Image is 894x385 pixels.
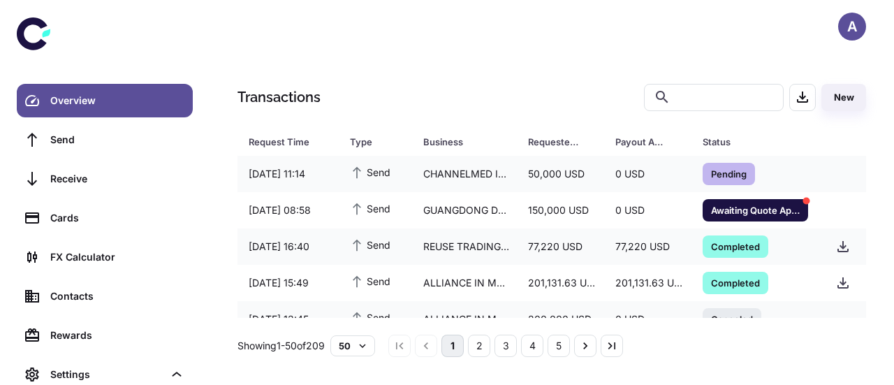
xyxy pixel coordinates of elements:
[615,132,668,152] div: Payout Amount
[249,132,333,152] span: Request Time
[838,13,866,41] button: A
[604,270,691,296] div: 201,131.63 USD
[237,233,339,260] div: [DATE] 16:40
[528,132,599,152] span: Requested Amount
[517,197,604,224] div: 150,000 USD
[50,132,184,147] div: Send
[468,335,490,357] button: Go to page 2
[237,338,325,354] p: Showing 1-50 of 209
[237,87,321,108] h1: Transactions
[50,171,184,187] div: Receive
[249,132,315,152] div: Request Time
[703,132,790,152] div: Status
[604,233,691,260] div: 77,220 USD
[17,240,193,274] a: FX Calculator
[237,270,339,296] div: [DATE] 15:49
[703,312,761,326] span: Canceled
[350,310,390,325] span: Send
[17,123,193,157] a: Send
[494,335,517,357] button: Go to page 3
[604,161,691,187] div: 0 USD
[237,306,339,333] div: [DATE] 13:45
[703,275,768,289] span: Completed
[604,306,691,333] div: 0 USD
[412,197,517,224] div: GUANGDONG DP TECHNOLOGY CO., LTD
[601,335,623,357] button: Go to last page
[50,249,184,265] div: FX Calculator
[703,132,808,152] span: Status
[350,201,390,216] span: Send
[412,306,517,333] div: ALLIANCE IN MOTION GLOBAL INCORPORATED TY
[604,197,691,224] div: 0 USD
[528,132,580,152] div: Requested Amount
[350,164,390,180] span: Send
[412,233,517,260] div: REUSE TRADING NV
[50,93,184,108] div: Overview
[17,84,193,117] a: Overview
[17,162,193,196] a: Receive
[237,161,339,187] div: [DATE] 11:14
[703,166,755,180] span: Pending
[703,239,768,253] span: Completed
[350,237,390,252] span: Send
[517,233,604,260] div: 77,220 USD
[17,201,193,235] a: Cards
[330,335,375,356] button: 50
[50,367,163,382] div: Settings
[548,335,570,357] button: Go to page 5
[50,210,184,226] div: Cards
[50,328,184,343] div: Rewards
[386,335,625,357] nav: pagination navigation
[615,132,686,152] span: Payout Amount
[821,84,866,111] button: New
[517,270,604,296] div: 201,131.63 USD
[50,289,184,304] div: Contacts
[350,132,388,152] div: Type
[703,203,808,217] span: Awaiting Quote Approval
[412,161,517,187] div: CHANNELMED IMPORT AND EXPORT CORPORATION LIMITED
[350,273,390,289] span: Send
[521,335,543,357] button: Go to page 4
[574,335,596,357] button: Go to next page
[237,197,339,224] div: [DATE] 08:58
[517,161,604,187] div: 50,000 USD
[412,270,517,296] div: ALLIANCE IN MOTION GLOBAL INCORPORATED TY
[517,306,604,333] div: 200,000 USD
[350,132,406,152] span: Type
[441,335,464,357] button: page 1
[17,319,193,352] a: Rewards
[17,279,193,313] a: Contacts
